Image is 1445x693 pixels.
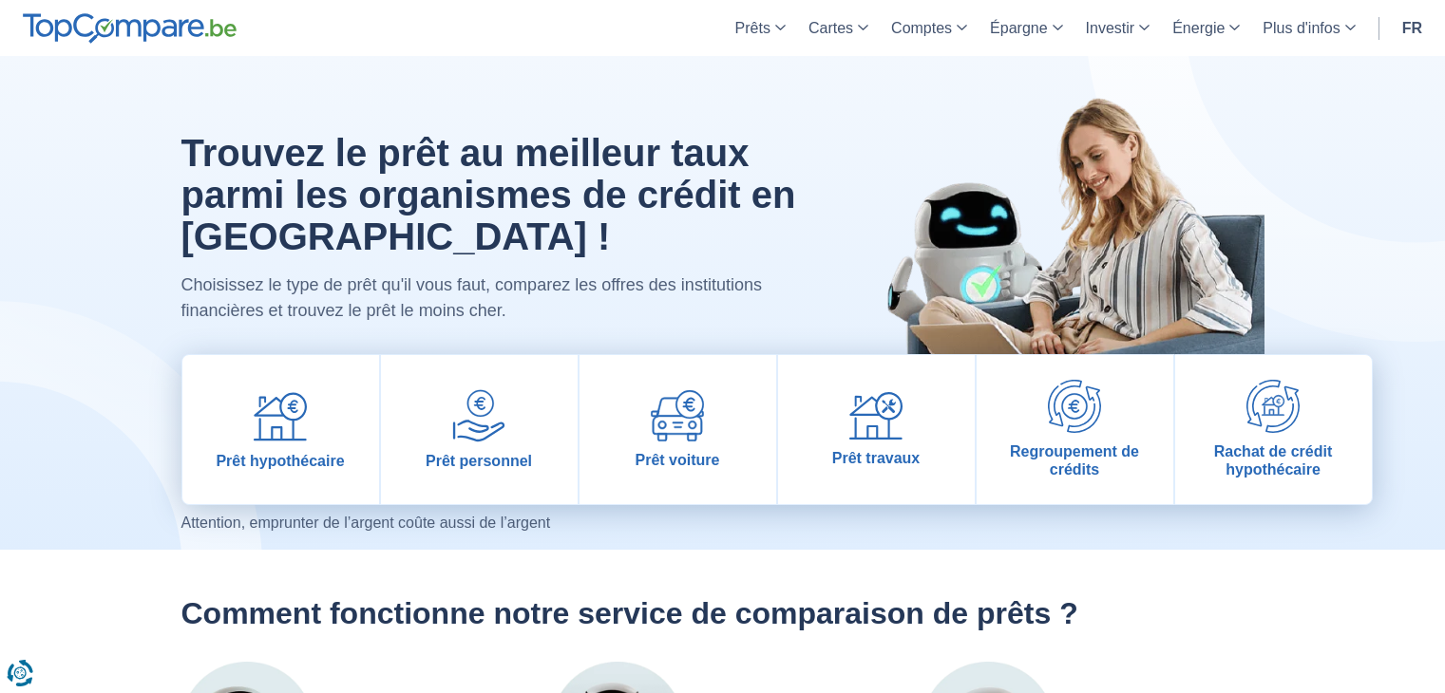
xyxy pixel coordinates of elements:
[846,56,1264,421] img: image-hero
[254,389,307,442] img: Prêt hypothécaire
[778,355,975,504] a: Prêt travaux
[977,355,1173,504] a: Regroupement de crédits
[580,355,776,504] a: Prêt voiture
[984,442,1166,478] span: Regroupement de crédits
[1048,380,1101,433] img: Regroupement de crédits
[849,392,903,440] img: Prêt travaux
[23,13,237,44] img: TopCompare
[651,390,704,441] img: Prêt voiture
[181,132,802,257] h1: Trouvez le prêt au meilleur taux parmi les organismes de crédit en [GEOGRAPHIC_DATA] !
[1175,355,1372,504] a: Rachat de crédit hypothécaire
[832,449,921,467] span: Prêt travaux
[1183,442,1364,478] span: Rachat de crédit hypothécaire
[381,355,578,504] a: Prêt personnel
[452,389,505,442] img: Prêt personnel
[1246,380,1300,433] img: Rachat de crédit hypothécaire
[216,452,344,470] span: Prêt hypothécaire
[636,451,720,469] span: Prêt voiture
[426,452,532,470] span: Prêt personnel
[181,595,1264,631] h2: Comment fonctionne notre service de comparaison de prêts ?
[181,272,802,324] p: Choisissez le type de prêt qu'il vous faut, comparez les offres des institutions financières et t...
[182,355,379,504] a: Prêt hypothécaire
